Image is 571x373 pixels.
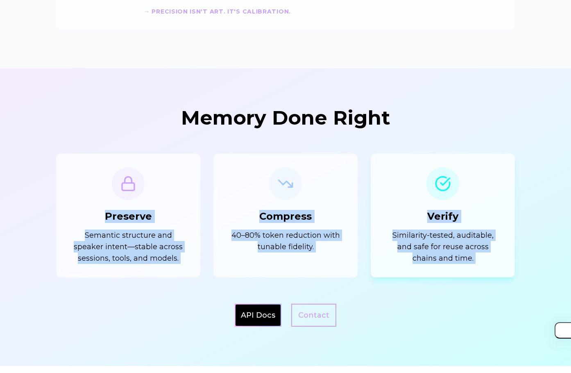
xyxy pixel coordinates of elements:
strong: → Precision isn't art. It's calibration. [144,8,291,15]
p: 40–80% token reduction with tunable fidelity. [227,230,344,252]
p: Similarity-tested, auditable, and safe for reuse across chains and time. [384,230,501,264]
h3: Preserve [105,210,152,223]
a: API Docs [241,309,275,321]
h2: Memory Done Right [56,108,515,127]
h3: Compress [259,210,312,223]
a: Contact [291,304,336,327]
p: Semantic structure and speaker intent—stable across sessions, tools, and models. [70,230,187,264]
h3: Verify [427,210,458,223]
